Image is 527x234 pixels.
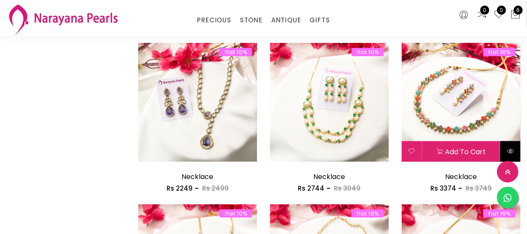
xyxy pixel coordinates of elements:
[445,172,477,182] a: Necklace
[422,141,500,162] button: Add to cart
[510,9,521,21] button: 6
[240,14,263,27] a: STONE
[402,141,422,162] button: Add to wishlist
[197,14,231,27] a: PRECIOUS
[167,184,193,193] span: Rs 2249
[351,210,384,218] span: flat 10%
[430,184,456,193] span: Rs 3374
[220,210,252,218] span: flat 10%
[313,172,345,182] a: Necklace
[483,210,515,218] span: flat 10%
[202,184,229,193] span: Rs 2499
[497,6,506,15] span: 0
[514,6,523,15] span: 6
[477,9,487,21] a: 0
[483,48,515,56] span: flat 10%
[271,14,301,27] a: ANTIQUE
[220,48,252,56] span: flat 10%
[500,141,521,162] button: Quick View
[298,184,324,193] span: Rs 2744
[334,184,360,193] span: Rs 3049
[182,172,213,182] a: Necklace
[480,6,489,15] span: 0
[466,184,492,193] span: Rs 3749
[494,9,504,21] a: 0
[351,48,384,56] span: flat 10%
[309,14,330,27] a: GIFTS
